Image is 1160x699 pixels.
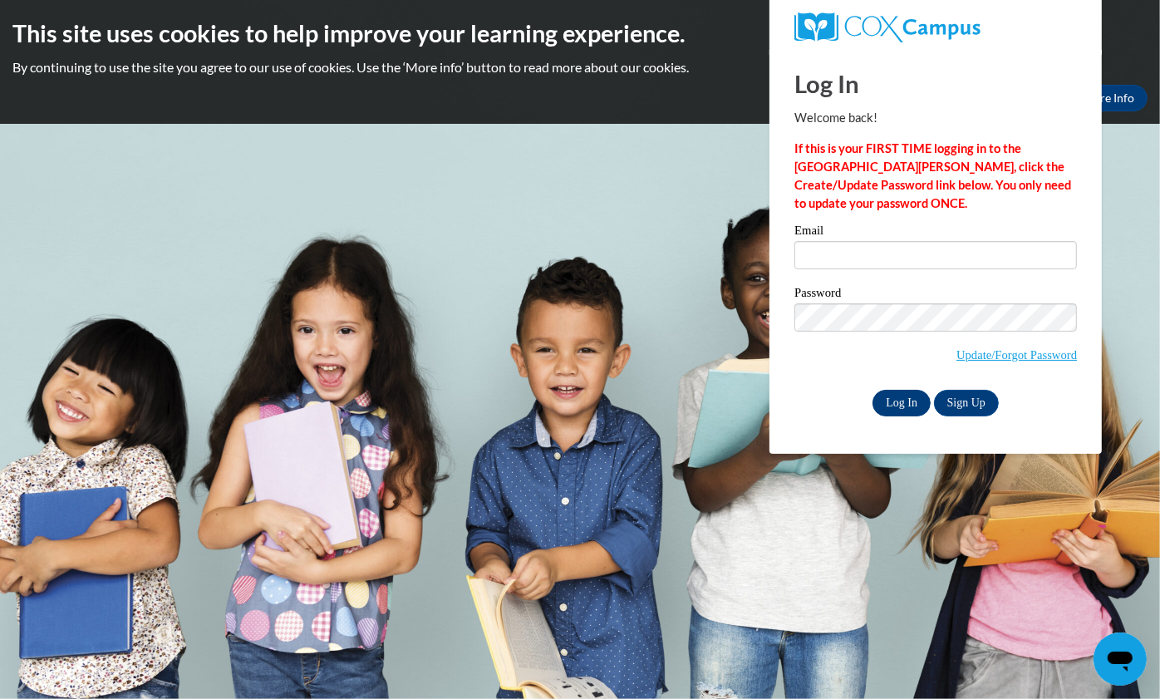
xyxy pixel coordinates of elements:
iframe: Button to launch messaging window [1094,633,1147,686]
p: Welcome back! [794,109,1077,127]
a: More Info [1069,85,1148,111]
strong: If this is your FIRST TIME logging in to the [GEOGRAPHIC_DATA][PERSON_NAME], click the Create/Upd... [794,141,1071,210]
h1: Log In [794,66,1077,101]
input: Log In [872,390,931,416]
a: Sign Up [934,390,999,416]
a: Update/Forgot Password [956,348,1077,362]
label: Password [794,287,1077,303]
label: Email [794,224,1077,241]
img: COX Campus [794,12,981,42]
a: COX Campus [794,12,1077,42]
p: By continuing to use the site you agree to our use of cookies. Use the ‘More info’ button to read... [12,58,1148,76]
h2: This site uses cookies to help improve your learning experience. [12,17,1148,50]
